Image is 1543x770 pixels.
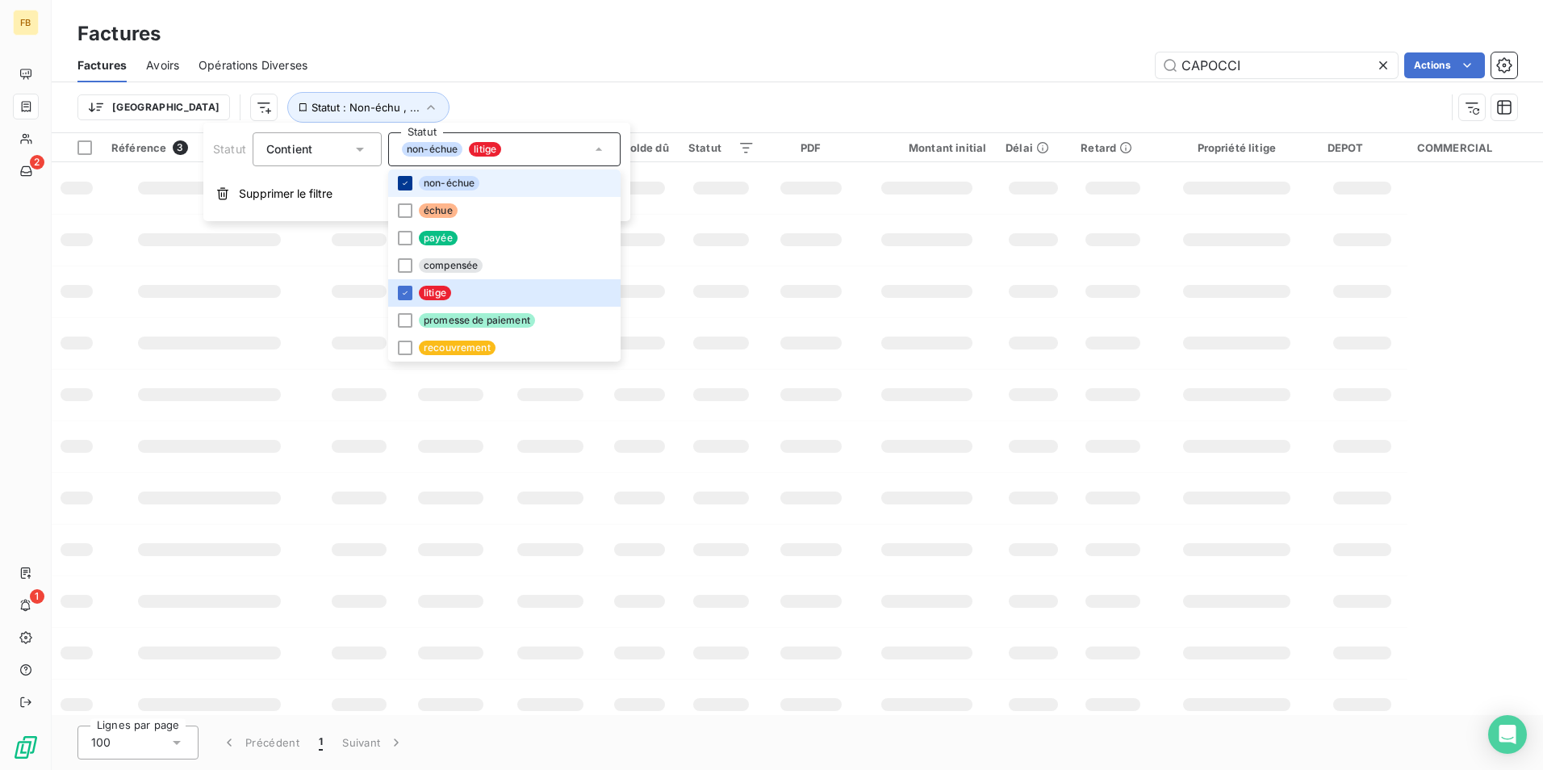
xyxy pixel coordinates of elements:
[419,258,483,273] span: compensée
[1404,52,1485,78] button: Actions
[199,57,307,73] span: Opérations Diverses
[213,142,246,156] span: Statut
[332,726,414,760] button: Suivant
[111,141,166,154] span: Référence
[30,589,44,604] span: 1
[13,734,39,760] img: Logo LeanPay
[211,726,309,760] button: Précédent
[1165,141,1308,154] div: Propriété litige
[91,734,111,751] span: 100
[868,141,987,154] div: Montant initial
[419,231,458,245] span: payée
[13,10,39,36] div: FB
[419,203,458,218] span: échue
[419,341,496,355] span: recouvrement
[319,734,323,751] span: 1
[173,140,187,155] span: 3
[1328,141,1397,154] div: DEPOT
[1081,141,1146,154] div: Retard
[1156,52,1398,78] input: Rechercher
[469,142,501,157] span: litige
[402,142,462,157] span: non-échue
[146,57,179,73] span: Avoirs
[77,94,230,120] button: [GEOGRAPHIC_DATA]
[309,726,332,760] button: 1
[77,19,161,48] h3: Factures
[30,155,44,169] span: 2
[688,141,755,154] div: Statut
[287,92,450,123] button: Statut : Non-échu , ...
[239,186,332,202] span: Supprimer le filtre
[1417,141,1534,154] div: COMMERCIAL
[610,141,669,154] div: Solde dû
[774,141,848,154] div: PDF
[419,176,479,190] span: non-échue
[419,286,451,300] span: litige
[312,101,420,114] span: Statut : Non-échu , ...
[77,57,127,73] span: Factures
[1488,715,1527,754] div: Open Intercom Messenger
[266,142,312,156] span: Contient
[1006,141,1061,154] div: Délai
[203,176,630,211] button: Supprimer le filtre
[419,313,535,328] span: promesse de paiement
